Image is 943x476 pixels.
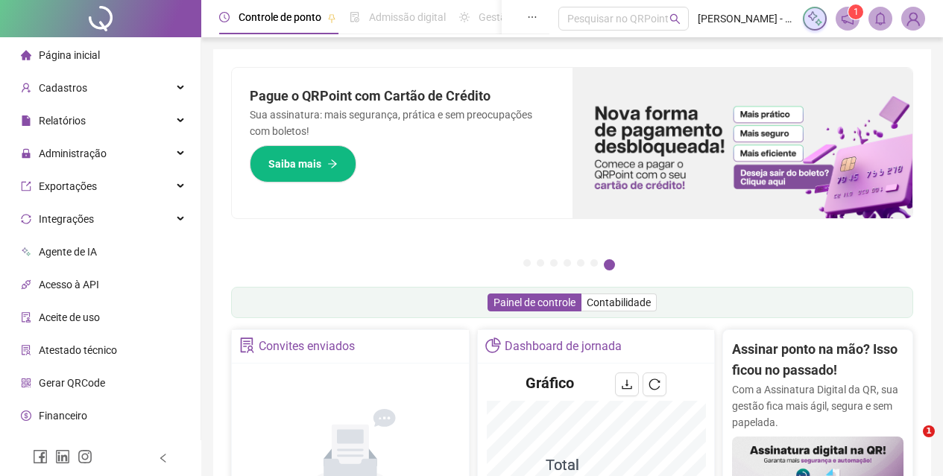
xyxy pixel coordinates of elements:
[493,296,575,308] span: Painel de controle
[21,50,31,60] span: home
[892,425,928,461] iframe: Intercom live chat
[732,381,903,431] p: Com a Assinatura Digital da QR, sua gestão fica mais ágil, segura e sem papelada.
[259,334,355,359] div: Convites enviados
[21,115,31,126] span: file
[526,372,574,393] h4: Gráfico
[505,334,622,359] div: Dashboard de jornada
[39,311,100,323] span: Aceite de uso
[732,339,903,381] h2: Assinar ponto na mão? Isso ficou no passado!
[564,259,571,267] button: 4
[698,10,794,27] span: [PERSON_NAME] - Vinho & [PERSON_NAME]
[590,259,598,267] button: 6
[268,156,321,172] span: Saiba mais
[621,378,633,390] span: download
[669,13,681,25] span: search
[21,148,31,159] span: lock
[78,449,92,464] span: instagram
[39,147,107,159] span: Administração
[848,4,863,19] sup: 1
[39,49,100,61] span: Página inicial
[573,68,913,218] img: banner%2F096dab35-e1a4-4d07-87c2-cf089f3812bf.png
[39,246,97,258] span: Agente de IA
[39,82,87,94] span: Cadastros
[39,180,97,192] span: Exportações
[219,12,230,22] span: clock-circle
[39,279,99,291] span: Acesso à API
[21,214,31,224] span: sync
[902,7,924,30] img: 88819
[21,345,31,355] span: solution
[250,145,356,183] button: Saiba mais
[327,159,338,169] span: arrow-right
[39,377,105,389] span: Gerar QRCode
[21,83,31,93] span: user-add
[158,453,168,463] span: left
[854,7,859,17] span: 1
[550,259,558,267] button: 3
[369,11,446,23] span: Admissão digital
[537,259,544,267] button: 2
[577,259,584,267] button: 5
[604,259,615,270] button: 7
[21,181,31,191] span: export
[39,213,94,225] span: Integrações
[39,410,87,422] span: Financeiro
[923,425,935,437] span: 1
[807,10,823,27] img: sparkle-icon.fc2bf0ac1784a2077858766a79e2daf3.svg
[485,337,501,353] span: pie-chart
[21,312,31,323] span: audit
[239,337,255,353] span: solution
[523,259,531,267] button: 1
[587,296,651,308] span: Contabilidade
[841,12,854,25] span: notification
[874,12,887,25] span: bell
[21,410,31,421] span: dollar
[649,378,660,390] span: reload
[39,115,86,127] span: Relatórios
[239,11,321,23] span: Controle de ponto
[350,12,360,22] span: file-done
[21,279,31,290] span: api
[55,449,70,464] span: linkedin
[250,107,555,139] p: Sua assinatura: mais segurança, prática e sem preocupações com boletos!
[479,11,554,23] span: Gestão de férias
[459,12,470,22] span: sun
[250,86,555,107] h2: Pague o QRPoint com Cartão de Crédito
[527,12,537,22] span: ellipsis
[21,378,31,388] span: qrcode
[327,13,336,22] span: pushpin
[33,449,48,464] span: facebook
[39,344,117,356] span: Atestado técnico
